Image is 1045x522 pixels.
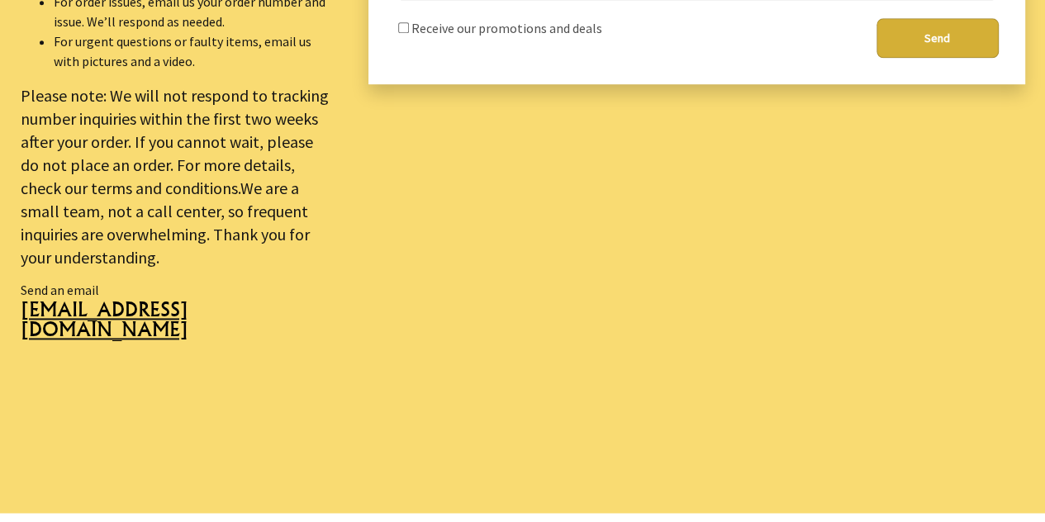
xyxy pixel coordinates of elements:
label: Receive our promotions and deals [411,20,602,36]
button: Send [876,18,999,58]
big: Please note: We will not respond to tracking number inquiries within the first two weeks after yo... [21,85,329,268]
li: For urgent questions or faulty items, email us with pictures and a video. [54,31,329,71]
span: Send an email [21,282,99,298]
a: [EMAIL_ADDRESS][DOMAIN_NAME] [21,300,329,352]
